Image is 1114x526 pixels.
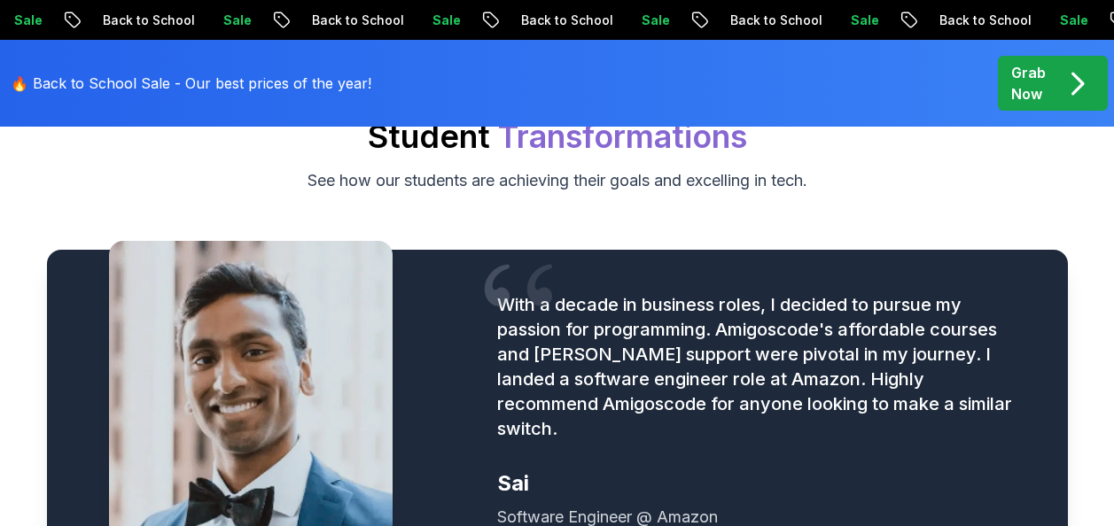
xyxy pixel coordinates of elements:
[206,12,263,29] p: Sale
[625,12,682,29] p: Sale
[834,12,891,29] p: Sale
[86,12,206,29] p: Back to School
[1011,62,1046,104] p: Grab Now
[11,73,371,94] p: 🔥 Back to School Sale - Our best prices of the year!
[295,12,416,29] p: Back to School
[1043,12,1100,29] p: Sale
[923,12,1043,29] p: Back to School
[497,292,1024,441] p: With a decade in business roles, I decided to pursue my passion for programming. Amigoscode's aff...
[713,12,834,29] p: Back to School
[416,12,472,29] p: Sale
[504,12,625,29] p: Back to School
[498,117,747,156] span: Transformations
[497,469,1024,498] div: Sai
[368,119,747,154] h2: Student
[308,168,807,193] p: See how our students are achieving their goals and excelling in tech.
